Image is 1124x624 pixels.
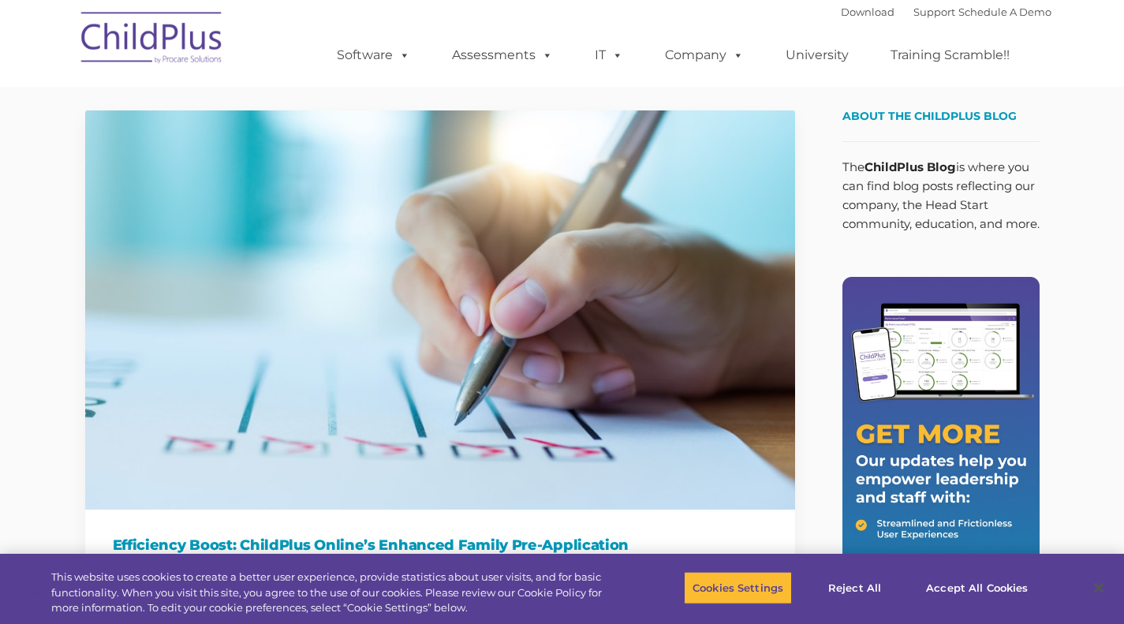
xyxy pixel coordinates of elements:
a: Schedule A Demo [958,6,1051,18]
p: The is where you can find blog posts reflecting our company, the Head Start community, education,... [842,158,1040,234]
button: Accept All Cookies [917,571,1036,604]
a: IT [579,39,639,71]
span: About the ChildPlus Blog [842,109,1017,123]
button: Reject All [805,571,904,604]
a: Assessments [436,39,569,71]
img: ChildPlus by Procare Solutions [73,1,231,80]
button: Close [1081,570,1116,605]
div: This website uses cookies to create a better user experience, provide statistics about user visit... [51,570,618,616]
a: Download [841,6,894,18]
a: Software [321,39,426,71]
a: Company [649,39,760,71]
a: Training Scramble!! [875,39,1025,71]
font: | [841,6,1051,18]
img: Efficiency Boost: ChildPlus Online's Enhanced Family Pre-Application Process - Streamlining Appli... [85,110,795,510]
a: Support [913,6,955,18]
h1: Efficiency Boost: ChildPlus Online’s Enhanced Family Pre-Application [113,533,767,557]
strong: ChildPlus Blog [864,159,956,174]
button: Cookies Settings [684,571,792,604]
a: University [770,39,864,71]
